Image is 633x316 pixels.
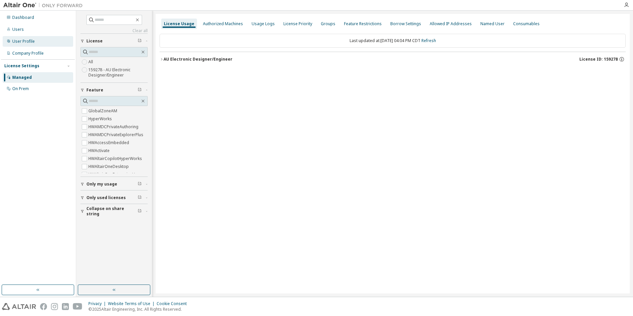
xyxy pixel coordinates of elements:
label: All [88,58,94,66]
button: Feature [80,83,148,97]
a: Refresh [421,38,436,43]
span: Clear filter [138,209,142,214]
div: Authorized Machines [203,21,243,26]
button: Only my usage [80,177,148,191]
div: Borrow Settings [390,21,421,26]
p: © 2025 Altair Engineering, Inc. All Rights Reserved. [88,306,191,312]
div: Allowed IP Addresses [430,21,472,26]
button: Only used licenses [80,190,148,205]
span: Clear filter [138,195,142,200]
div: Feature Restrictions [344,21,382,26]
div: Dashboard [12,15,34,20]
label: HWActivate [88,147,111,155]
img: youtube.svg [73,303,82,310]
a: Clear all [80,28,148,33]
label: GlobalZoneAM [88,107,119,115]
span: Feature [86,87,103,93]
div: On Prem [12,86,29,91]
label: HWAltairOneEnterpriseUser [88,171,143,179]
img: facebook.svg [40,303,47,310]
div: Groups [321,21,335,26]
label: 159278 - AU Electronic Designer/Engineer [88,66,148,79]
span: Clear filter [138,38,142,44]
img: linkedin.svg [62,303,69,310]
label: HWAMDCPrivateAuthoring [88,123,140,131]
label: HWAltairCopilotHyperWorks [88,155,143,163]
label: HyperWorks [88,115,113,123]
span: Collapse on share string [86,206,138,217]
div: Consumables [513,21,540,26]
span: Clear filter [138,182,142,187]
div: Website Terms of Use [108,301,157,306]
div: Usage Logs [252,21,275,26]
label: HWAltairOneDesktop [88,163,130,171]
label: HWAccessEmbedded [88,139,130,147]
div: Named User [480,21,505,26]
div: AU Electronic Designer/Engineer [164,57,232,62]
button: Collapse on share string [80,204,148,219]
img: Altair One [3,2,86,9]
div: Company Profile [12,51,44,56]
span: Only my usage [86,182,117,187]
div: Privacy [88,301,108,306]
img: altair_logo.svg [2,303,36,310]
button: License [80,34,148,48]
div: License Settings [4,63,39,69]
div: Cookie Consent [157,301,191,306]
div: License Priority [283,21,312,26]
button: AU Electronic Designer/EngineerLicense ID: 159278 [160,52,626,67]
label: HWAMDCPrivateExplorerPlus [88,131,145,139]
span: License ID: 159278 [579,57,618,62]
span: Only used licenses [86,195,126,200]
div: Managed [12,75,32,80]
div: Users [12,27,24,32]
img: instagram.svg [51,303,58,310]
div: User Profile [12,39,35,44]
span: License [86,38,103,44]
div: License Usage [164,21,194,26]
span: Clear filter [138,87,142,93]
div: Last updated at: [DATE] 04:04 PM CDT [160,34,626,48]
